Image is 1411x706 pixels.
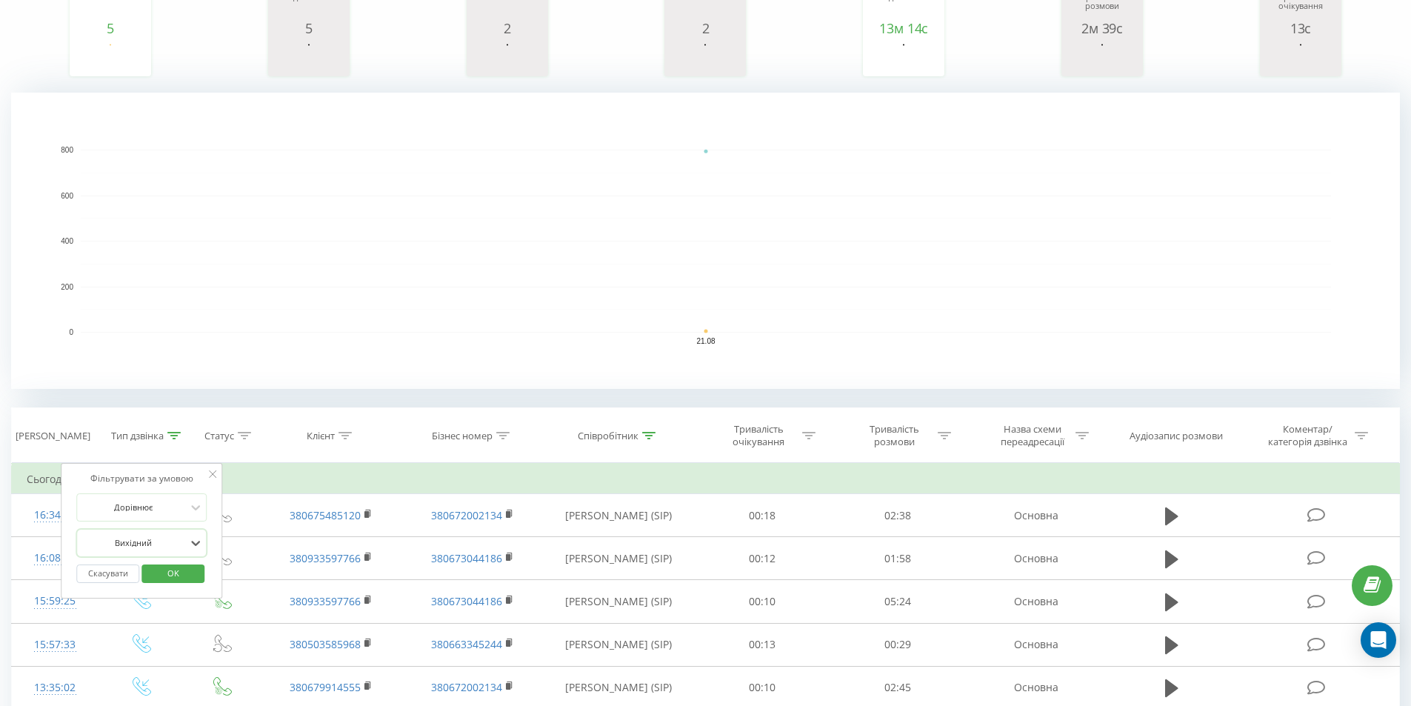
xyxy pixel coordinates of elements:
svg: A chart. [1264,36,1338,80]
div: 16:34:01 [27,501,84,530]
a: 380673044186 [431,594,502,608]
svg: A chart. [11,93,1400,389]
td: 00:10 [695,580,830,623]
text: 21.08 [696,337,715,345]
td: [PERSON_NAME] (SIP) [543,494,695,537]
td: [PERSON_NAME] (SIP) [543,623,695,666]
td: Основна [965,580,1106,623]
div: Тривалість очікування [719,423,798,448]
button: Скасувати [76,565,139,583]
div: 15:57:33 [27,630,84,659]
svg: A chart. [1065,36,1139,80]
a: 380933597766 [290,594,361,608]
div: 2м 39с [1065,21,1139,36]
td: [PERSON_NAME] (SIP) [543,580,695,623]
div: 13с [1264,21,1338,36]
div: Аудіозапис розмови [1130,430,1223,442]
a: 380933597766 [290,551,361,565]
a: 380672002134 [431,508,502,522]
div: 13:35:02 [27,673,84,702]
svg: A chart. [272,36,346,80]
td: Сьогодні [12,464,1400,494]
div: 2 [470,21,544,36]
div: Статус [204,430,234,442]
a: 380672002134 [431,680,502,694]
div: Open Intercom Messenger [1361,622,1396,658]
div: 16:08:48 [27,544,84,573]
div: Назва схеми переадресації [993,423,1072,448]
text: 200 [61,283,73,291]
td: 00:29 [830,623,966,666]
text: 600 [61,192,73,200]
td: Основна [965,537,1106,580]
svg: A chart. [470,36,544,80]
div: [PERSON_NAME] [16,430,90,442]
svg: A chart. [668,36,742,80]
div: Фільтрувати за умовою [76,471,207,486]
div: 2 [668,21,742,36]
svg: A chart. [867,36,941,80]
td: Основна [965,623,1106,666]
div: Тип дзвінка [111,430,164,442]
div: 13м 14с [867,21,941,36]
div: 5 [73,21,147,36]
td: 01:58 [830,537,966,580]
div: Тривалість розмови [855,423,934,448]
text: 0 [69,328,73,336]
text: 400 [61,237,73,245]
div: Співробітник [578,430,638,442]
div: Клієнт [307,430,335,442]
a: 380675485120 [290,508,361,522]
td: 00:12 [695,537,830,580]
td: 00:13 [695,623,830,666]
div: Бізнес номер [432,430,493,442]
a: 380503585968 [290,637,361,651]
div: 15:59:25 [27,587,84,616]
span: OK [153,562,194,585]
button: OK [141,565,204,583]
a: 380679914555 [290,680,361,694]
a: 380673044186 [431,551,502,565]
td: 00:18 [695,494,830,537]
div: 5 [272,21,346,36]
svg: A chart. [73,36,147,80]
text: 800 [61,146,73,154]
td: Основна [965,494,1106,537]
td: 05:24 [830,580,966,623]
div: Коментар/категорія дзвінка [1264,423,1351,448]
a: 380663345244 [431,637,502,651]
td: [PERSON_NAME] (SIP) [543,537,695,580]
td: 02:38 [830,494,966,537]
